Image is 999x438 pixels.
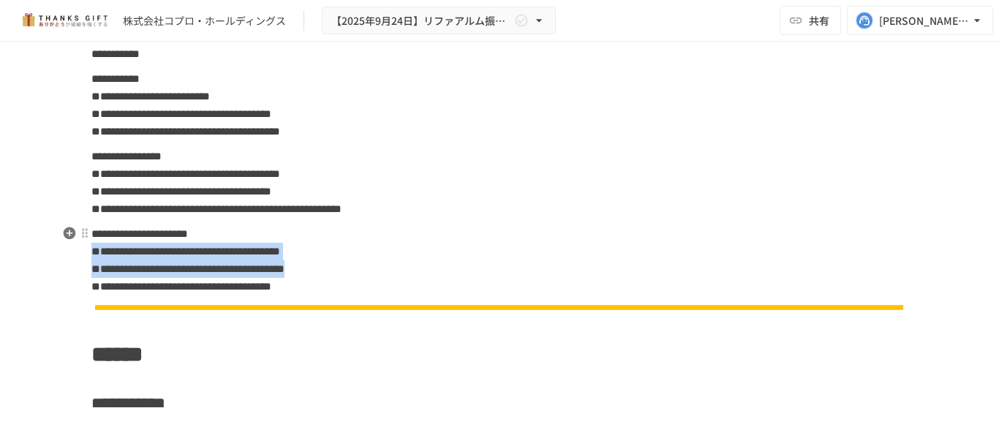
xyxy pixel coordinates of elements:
span: 【2025年9月24日】リファアルム振り返りミーティング [331,12,511,30]
img: mMP1OxWUAhQbsRWCurg7vIHe5HqDpP7qZo7fRoNLXQh [18,9,111,32]
div: 株式会社コプロ・ホールディングス [123,13,286,29]
div: [PERSON_NAME][EMAIL_ADDRESS][DOMAIN_NAME] [879,12,970,30]
button: [PERSON_NAME][EMAIL_ADDRESS][DOMAIN_NAME] [847,6,993,35]
button: 【2025年9月24日】リファアルム振り返りミーティング [322,7,556,35]
img: n6GUNqEHdaibHc1RYGm9WDNsCbxr1vBAv6Dpu1pJovz [91,303,908,312]
span: 共有 [809,12,829,29]
button: 共有 [780,6,841,35]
